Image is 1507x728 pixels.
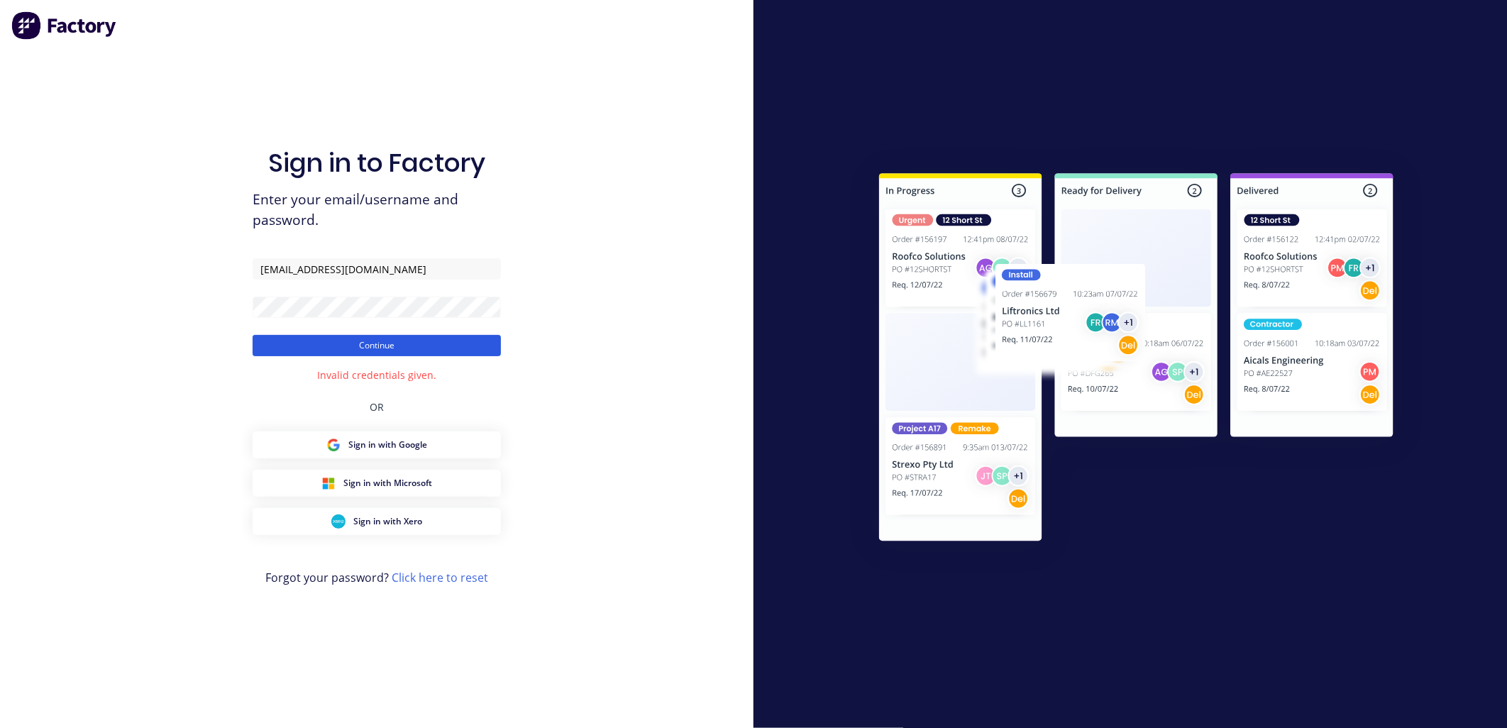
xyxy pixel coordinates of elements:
[268,148,485,178] h1: Sign in to Factory
[253,189,501,231] span: Enter your email/username and password.
[321,476,336,490] img: Microsoft Sign in
[11,11,118,40] img: Factory
[253,431,501,458] button: Google Sign inSign in with Google
[253,258,501,280] input: Email/Username
[370,382,384,431] div: OR
[265,569,488,586] span: Forgot your password?
[354,515,423,528] span: Sign in with Xero
[349,439,428,451] span: Sign in with Google
[344,477,433,490] span: Sign in with Microsoft
[253,508,501,535] button: Xero Sign inSign in with Xero
[253,335,501,356] button: Continue
[848,145,1425,575] img: Sign in
[331,514,346,529] img: Xero Sign in
[326,438,341,452] img: Google Sign in
[317,368,436,382] div: Invalid credentials given.
[392,570,488,585] a: Click here to reset
[253,470,501,497] button: Microsoft Sign inSign in with Microsoft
